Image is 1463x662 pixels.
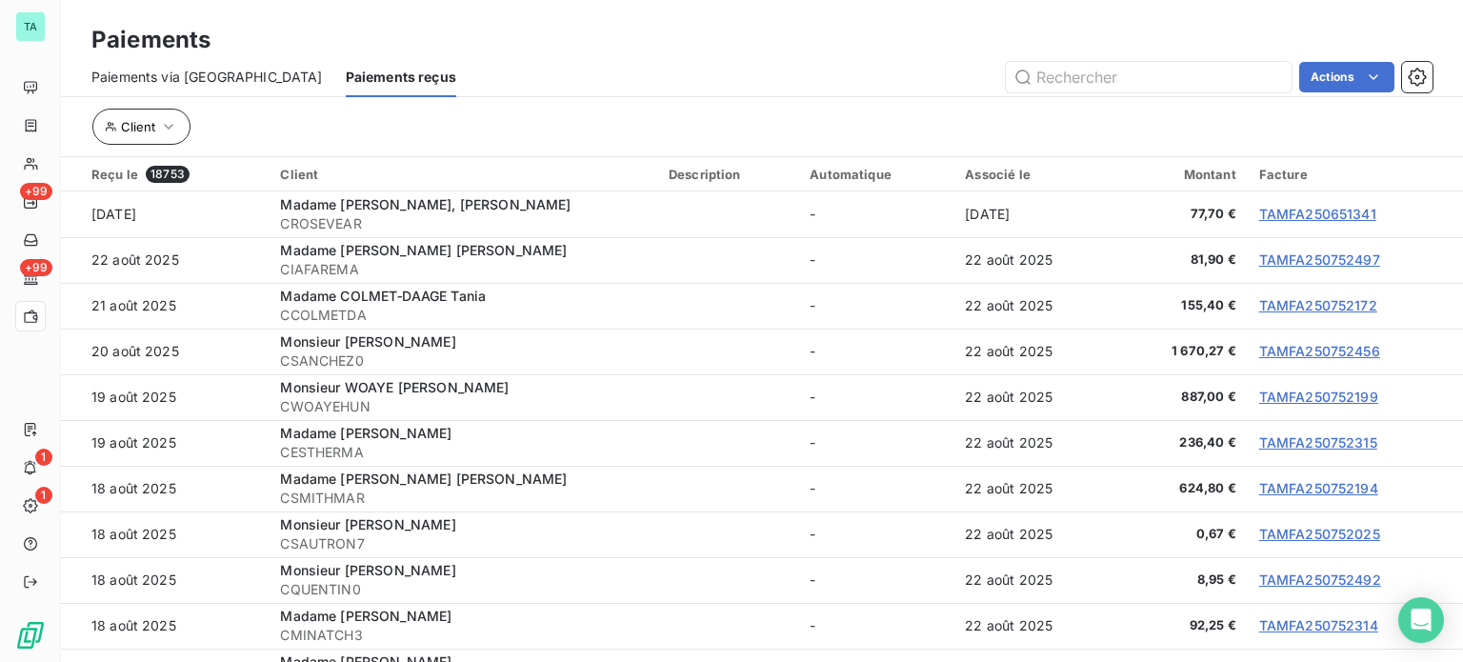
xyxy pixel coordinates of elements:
[798,191,953,237] td: -
[953,374,1117,420] td: 22 août 2025
[1130,296,1236,315] span: 155,40 €
[1259,480,1378,496] a: TAMFA250752194
[61,420,269,466] td: 19 août 2025
[280,608,451,624] span: Madame [PERSON_NAME]
[798,512,953,557] td: -
[15,620,46,651] img: Logo LeanPay
[1259,251,1380,268] a: TAMFA250752497
[61,603,269,649] td: 18 août 2025
[1259,617,1378,633] a: TAMFA250752314
[35,487,52,504] span: 1
[280,288,486,304] span: Madame COLMET‐DAAGE Tania
[280,242,567,258] span: Madame [PERSON_NAME] [PERSON_NAME]
[35,449,52,466] span: 1
[798,329,953,374] td: -
[1130,616,1236,635] span: 92,25 €
[280,214,646,233] span: CROSEVEAR
[1130,251,1236,270] span: 81,90 €
[20,259,52,276] span: +99
[798,283,953,329] td: -
[91,23,210,57] h3: Paiements
[953,329,1117,374] td: 22 août 2025
[61,374,269,420] td: 19 août 2025
[146,166,190,183] span: 18753
[798,466,953,512] td: -
[1130,388,1236,407] span: 887,00 €
[61,329,269,374] td: 20 août 2025
[280,196,571,212] span: Madame [PERSON_NAME], [PERSON_NAME]
[1006,62,1292,92] input: Rechercher
[953,466,1117,512] td: 22 août 2025
[1130,433,1236,452] span: 236,40 €
[798,603,953,649] td: -
[1130,525,1236,544] span: 0,67 €
[20,183,52,200] span: +99
[810,167,942,182] div: Automatique
[669,167,787,182] div: Description
[280,516,455,532] span: Monsieur [PERSON_NAME]
[280,425,451,441] span: Madame [PERSON_NAME]
[280,397,646,416] span: CWOAYEHUN
[280,260,646,279] span: CIAFAREMA
[965,167,1106,182] div: Associé le
[15,11,46,42] div: TA
[61,557,269,603] td: 18 août 2025
[61,191,269,237] td: [DATE]
[280,580,646,599] span: CQUENTIN0
[280,333,455,350] span: Monsieur [PERSON_NAME]
[280,626,646,645] span: CMINATCH3
[280,443,646,462] span: CESTHERMA
[798,420,953,466] td: -
[280,471,567,487] span: Madame [PERSON_NAME] [PERSON_NAME]
[121,119,155,134] span: Client
[61,283,269,329] td: 21 août 2025
[1259,167,1452,182] div: Facture
[1299,62,1394,92] button: Actions
[61,237,269,283] td: 22 août 2025
[953,191,1117,237] td: [DATE]
[1259,572,1381,588] a: TAMFA250752492
[280,351,646,371] span: CSANCHEZ0
[1259,343,1380,359] a: TAMFA250752456
[280,379,509,395] span: Monsieur WOAYE [PERSON_NAME]
[91,166,257,183] div: Reçu le
[280,306,646,325] span: CCOLMETDA
[280,534,646,553] span: CSAUTRON7
[280,489,646,508] span: CSMITHMAR
[953,283,1117,329] td: 22 août 2025
[1130,571,1236,590] span: 8,95 €
[1259,206,1376,222] a: TAMFA250651341
[1130,479,1236,498] span: 624,80 €
[280,167,646,182] div: Client
[1398,597,1444,643] div: Open Intercom Messenger
[953,237,1117,283] td: 22 août 2025
[1259,389,1378,405] a: TAMFA250752199
[953,603,1117,649] td: 22 août 2025
[1130,167,1236,182] div: Montant
[1259,526,1380,542] a: TAMFA250752025
[798,374,953,420] td: -
[346,68,456,87] span: Paiements reçus
[1259,297,1377,313] a: TAMFA250752172
[1259,434,1377,451] a: TAMFA250752315
[953,512,1117,557] td: 22 août 2025
[61,512,269,557] td: 18 août 2025
[92,109,190,145] button: Client
[953,420,1117,466] td: 22 août 2025
[798,237,953,283] td: -
[798,557,953,603] td: -
[61,466,269,512] td: 18 août 2025
[1130,342,1236,361] span: 1 670,27 €
[91,68,323,87] span: Paiements via [GEOGRAPHIC_DATA]
[1130,205,1236,224] span: 77,70 €
[953,557,1117,603] td: 22 août 2025
[280,562,455,578] span: Monsieur [PERSON_NAME]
